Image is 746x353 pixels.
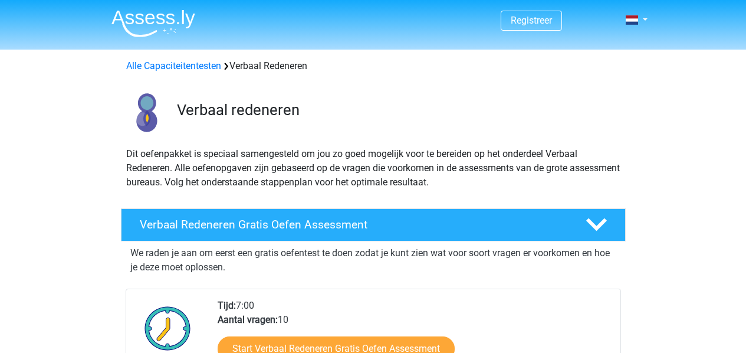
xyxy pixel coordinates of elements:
[126,147,620,189] p: Dit oefenpakket is speciaal samengesteld om jou zo goed mogelijk voor te bereiden op het onderdee...
[130,246,616,274] p: We raden je aan om eerst een gratis oefentest te doen zodat je kunt zien wat voor soort vragen er...
[511,15,552,26] a: Registreer
[218,300,236,311] b: Tijd:
[140,218,567,231] h4: Verbaal Redeneren Gratis Oefen Assessment
[177,101,616,119] h3: Verbaal redeneren
[126,60,221,71] a: Alle Capaciteitentesten
[116,208,630,241] a: Verbaal Redeneren Gratis Oefen Assessment
[121,87,172,138] img: verbaal redeneren
[111,9,195,37] img: Assessly
[218,314,278,325] b: Aantal vragen:
[121,59,625,73] div: Verbaal Redeneren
